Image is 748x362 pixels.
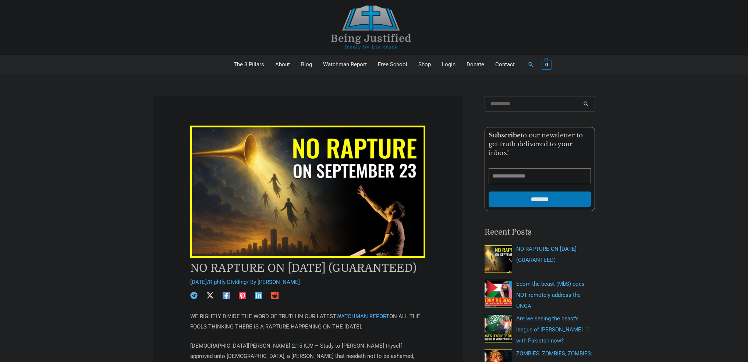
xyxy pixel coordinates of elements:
strong: Subscribe [489,131,521,139]
a: Rightly Dividing [209,279,247,285]
a: The 3 Pillars [228,55,270,74]
a: About [270,55,295,74]
a: Linkedin [255,292,262,299]
a: [PERSON_NAME] [258,279,300,285]
a: Are we seeing the beast’s league of [PERSON_NAME] 11 with Pakistan now? [516,315,590,344]
input: Email Address * [489,168,591,184]
div: / / By [190,278,426,287]
a: Search button [528,61,534,68]
a: Free School [372,55,413,74]
a: Reddit [271,292,279,299]
a: Shop [413,55,436,74]
a: Blog [295,55,318,74]
h1: NO RAPTURE ON [DATE] (GUARANTEED) [190,261,426,275]
a: NO RAPTURE ON [DATE] (GUARANTEED) [516,246,577,263]
a: Login [436,55,461,74]
span: 0 [545,62,548,67]
a: Donate [461,55,490,74]
nav: Primary Site Navigation [228,55,520,74]
a: Contact [490,55,520,74]
a: Edom the beast (MbS) does NOT remotely address the UNGA [516,281,585,309]
a: Facebook [223,292,230,299]
a: Pinterest [239,292,246,299]
a: Twitter / X [206,292,214,299]
img: Being Justified [316,6,426,49]
p: WE RIGHTLY DIVIDE THE WORD OF TRUTH IN OUR LATEST ON ALL THE FOOLS THINKING THERE IS A RAPTURE HA... [190,312,426,332]
a: Telegram [190,292,198,299]
a: View Shopping Cart, empty [542,61,552,68]
a: WATCHMAN REPORT [336,313,389,320]
span: to our newsletter to get truth delivered to your inbox! [489,131,583,157]
h2: Recent Posts [485,226,595,238]
a: Watchman Report [318,55,372,74]
span: [DATE] [190,279,207,285]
